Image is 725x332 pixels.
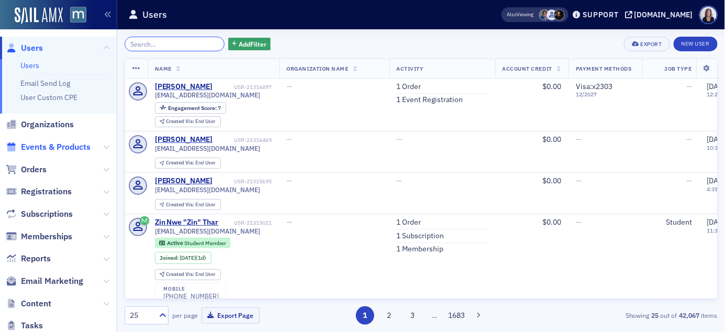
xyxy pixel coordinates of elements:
span: Registrations [21,186,72,197]
div: Student [650,218,692,227]
span: — [686,176,692,185]
img: SailAMX [15,7,63,24]
img: SailAMX [70,7,86,23]
h1: Users [142,8,167,21]
span: Created Via : [166,118,195,125]
a: Users [20,61,39,70]
div: Showing out of items [527,311,718,320]
a: Organizations [6,119,74,130]
button: 1683 [448,306,466,325]
a: Content [6,298,51,309]
span: Orders [21,164,47,175]
div: Created Via: End User [155,116,221,127]
button: 2 [380,306,398,325]
span: Subscriptions [21,208,73,220]
div: USR-21315021 [220,219,272,226]
a: Email Send Log [20,79,70,88]
a: View Homepage [63,7,86,25]
a: 1 Order [397,218,421,227]
strong: 42,067 [677,311,701,320]
button: Export Page [202,307,260,324]
a: 1 Event Registration [397,95,463,105]
span: [EMAIL_ADDRESS][DOMAIN_NAME] [155,91,261,99]
span: — [397,135,403,144]
div: Active: Active: Student Member [155,238,231,248]
span: Content [21,298,51,309]
div: [PERSON_NAME] [155,135,213,145]
span: — [287,82,293,91]
span: Engagement Score : [168,104,218,112]
span: Memberships [21,231,72,242]
span: … [428,311,442,320]
span: Job Type [665,65,692,72]
div: [PHONE_NUMBER] [163,292,219,300]
span: [EMAIL_ADDRESS][DOMAIN_NAME] [155,145,261,152]
span: $0.00 [542,176,561,185]
button: Export [624,37,670,51]
div: 7 [168,105,221,111]
div: Created Via: End User [155,269,221,280]
span: — [287,217,293,227]
span: $0.00 [542,135,561,144]
label: per page [172,311,198,320]
a: 1 Order [397,82,421,92]
a: Tasks [6,320,43,331]
span: — [576,135,582,144]
span: Chris Dougherty [539,9,550,20]
a: Zin Nwe "Zin" Thar [155,218,219,227]
div: (1d) [180,254,206,261]
div: Also [507,11,517,18]
div: USR-21315695 [215,178,272,185]
span: Events & Products [21,141,91,153]
span: Created Via : [166,159,195,166]
span: — [576,217,582,227]
a: Reports [6,253,51,264]
span: Student Member [184,239,226,247]
input: Search… [125,37,225,51]
div: End User [166,119,216,125]
a: [PERSON_NAME] [155,176,213,186]
a: Orders [6,164,47,175]
span: Organizations [21,119,74,130]
div: mobile [163,286,219,292]
span: — [397,176,403,185]
a: User Custom CPE [20,93,77,102]
div: Created Via: End User [155,199,221,210]
div: End User [166,272,216,278]
span: [EMAIL_ADDRESS][DOMAIN_NAME] [155,227,261,235]
span: [DATE] [180,254,196,261]
button: 3 [404,306,422,325]
div: Export [641,41,662,47]
span: — [287,135,293,144]
button: AddFilter [228,38,271,51]
span: — [686,82,692,91]
div: Created Via: End User [155,158,221,169]
div: USR-21316469 [215,137,272,143]
div: End User [166,202,216,208]
span: — [576,176,582,185]
span: Justin Chase [546,9,557,20]
div: Support [583,10,619,19]
a: Email Marketing [6,275,83,287]
span: Created Via : [166,271,195,278]
div: Engagement Score: 7 [155,102,226,114]
span: Payment Methods [576,65,632,72]
span: Created Via : [166,201,195,208]
a: Events & Products [6,141,91,153]
span: 12 / 2027 [576,91,635,98]
a: Subscriptions [6,208,73,220]
span: [EMAIL_ADDRESS][DOMAIN_NAME] [155,186,261,194]
a: Users [6,42,43,54]
span: Add Filter [239,39,266,49]
a: Active Student Member [159,240,226,247]
div: USR-21316897 [215,84,272,91]
a: [PERSON_NAME] [155,82,213,92]
button: 1 [356,306,374,325]
div: 25 [130,310,153,321]
span: — [686,135,692,144]
a: 1 Membership [397,245,444,254]
div: [DOMAIN_NAME] [634,10,693,19]
a: New User [674,37,718,51]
